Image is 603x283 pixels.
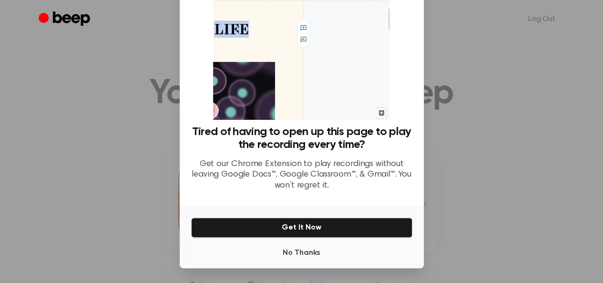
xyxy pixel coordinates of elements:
[519,8,565,31] a: Log Out
[191,243,412,262] button: No Thanks
[191,218,412,238] button: Get It Now
[191,126,412,151] h3: Tired of having to open up this page to play the recording every time?
[191,159,412,191] p: Get our Chrome Extension to play recordings without leaving Google Docs™, Google Classroom™, & Gm...
[39,10,92,29] a: Beep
